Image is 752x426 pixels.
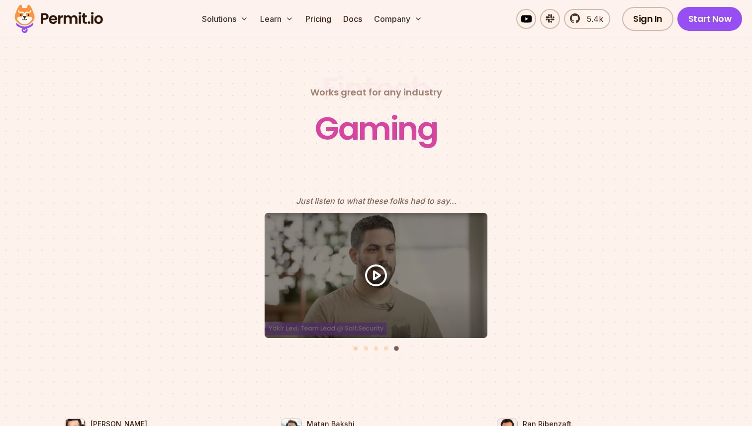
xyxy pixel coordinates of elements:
[315,109,437,149] div: Gaming
[339,9,366,29] a: Docs
[301,9,335,29] a: Pricing
[58,213,694,356] div: Testimonials
[58,337,694,352] ul: Select a slide to show
[394,346,399,351] button: Go to slide 5
[322,69,431,109] div: Fintech
[370,9,426,29] button: Company
[58,213,694,338] button: Yakir Levi, Team Lead at Salt.Security recommendation
[384,346,388,350] button: Go to slide 4
[364,346,368,350] button: Go to slide 2
[622,7,673,31] a: Sign In
[58,213,694,341] li: 5 of 5
[581,13,603,25] span: 5.4k
[256,9,297,29] button: Learn
[310,85,442,99] h2: Works great for any industry
[296,195,457,207] p: Just listen to what these folks had to say...
[354,346,358,350] button: Go to slide 1
[10,2,107,36] img: Permit logo
[374,346,378,350] button: Go to slide 3
[198,9,252,29] button: Solutions
[564,9,610,29] a: 5.4k
[677,7,743,31] a: Start Now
